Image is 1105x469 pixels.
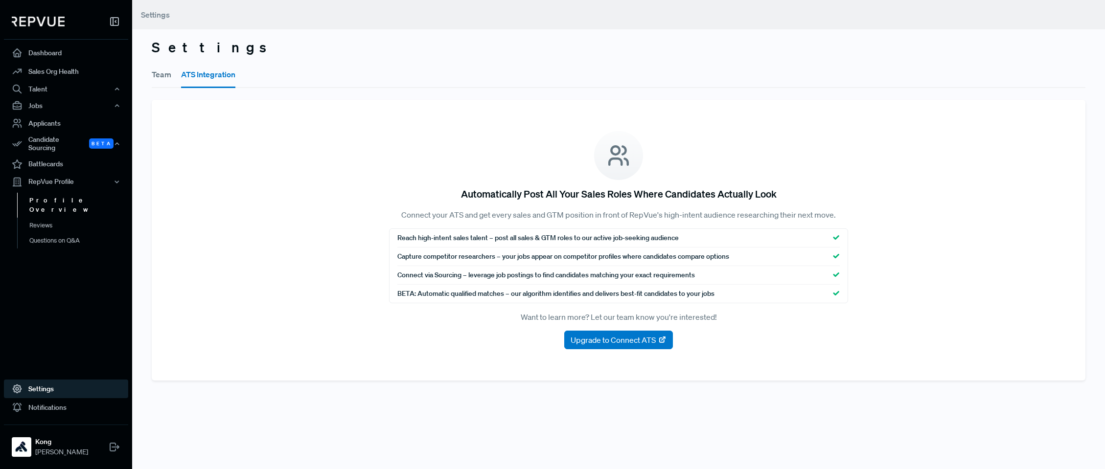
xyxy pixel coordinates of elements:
a: Profile Overview [17,193,141,218]
span: Upgrade to Connect ATS [571,334,656,346]
span: Capture competitor researchers – your jobs appear on competitor profiles where candidates compare... [397,251,729,262]
p: Want to learn more? Let our team know you're interested! [389,311,848,323]
span: Beta [89,138,114,149]
button: Upgrade to Connect ATS [564,331,673,349]
h5: Automatically Post All Your Sales Roles Where Candidates Actually Look [461,188,777,200]
span: Connect via Sourcing – leverage job postings to find candidates matching your exact requirements [397,270,695,280]
a: Questions on Q&A [17,233,141,248]
button: Talent [4,81,128,97]
span: Settings [141,10,170,20]
button: Candidate Sourcing Beta [4,133,128,155]
button: Team [152,61,171,88]
span: BETA: Automatic qualified matches – our algorithm identifies and delivers best-fit candidates to ... [397,289,714,299]
div: Candidate Sourcing [4,133,128,155]
img: Kong [14,439,29,455]
a: Dashboard [4,44,128,62]
a: KongKong[PERSON_NAME] [4,424,128,461]
p: Connect your ATS and get every sales and GTM position in front of RepVue's high-intent audience r... [389,209,848,221]
h3: Settings [152,39,1085,56]
strong: Kong [35,437,88,447]
span: [PERSON_NAME] [35,447,88,457]
a: Settings [4,380,128,398]
span: Reach high-intent sales talent – post all sales & GTM roles to our active job-seeking audience [397,233,679,243]
img: RepVue [12,17,65,26]
a: Battlecards [4,155,128,174]
a: Reviews [17,218,141,233]
a: Notifications [4,398,128,417]
a: Sales Org Health [4,62,128,81]
button: ATS Integration [181,61,235,88]
a: Applicants [4,114,128,133]
button: RepVue Profile [4,174,128,190]
button: Jobs [4,97,128,114]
